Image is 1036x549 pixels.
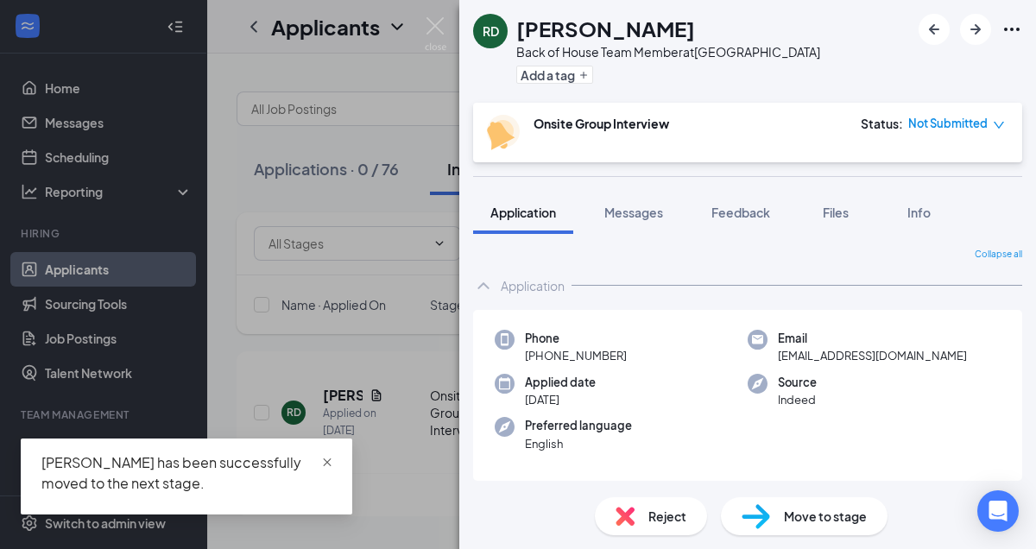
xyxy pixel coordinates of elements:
div: Status : [861,115,903,132]
span: Preferred language [525,417,632,434]
div: Open Intercom Messenger [977,490,1019,532]
span: Application [490,205,556,220]
span: [PHONE_NUMBER] [525,347,627,364]
span: close [321,457,333,469]
button: PlusAdd a tag [516,66,593,84]
span: [DATE] [525,391,596,408]
span: Phone [525,330,627,347]
span: English [525,435,632,452]
span: Move to stage [784,507,867,526]
button: ArrowRight [960,14,991,45]
svg: ChevronUp [473,275,494,296]
svg: ArrowRight [965,19,986,40]
span: Not Submitted [908,115,988,132]
span: [EMAIL_ADDRESS][DOMAIN_NAME] [778,347,967,364]
svg: ArrowLeftNew [924,19,944,40]
span: Email [778,330,967,347]
div: RD [483,22,499,40]
span: Source [778,374,817,391]
div: Application [501,277,565,294]
span: Info [907,205,931,220]
span: Files [823,205,849,220]
h1: [PERSON_NAME] [516,14,695,43]
svg: Ellipses [1001,19,1022,40]
span: Applied date [525,374,596,391]
div: Back of House Team Member at [GEOGRAPHIC_DATA] [516,43,820,60]
span: Reject [648,507,686,526]
b: Onsite Group Interview [534,116,669,131]
span: Collapse all [975,248,1022,262]
div: [PERSON_NAME] has been successfully moved to the next stage. [41,452,332,494]
span: Indeed [778,391,817,408]
span: Messages [604,205,663,220]
span: down [993,119,1005,131]
button: ArrowLeftNew [919,14,950,45]
svg: Plus [578,70,589,80]
span: Feedback [711,205,770,220]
